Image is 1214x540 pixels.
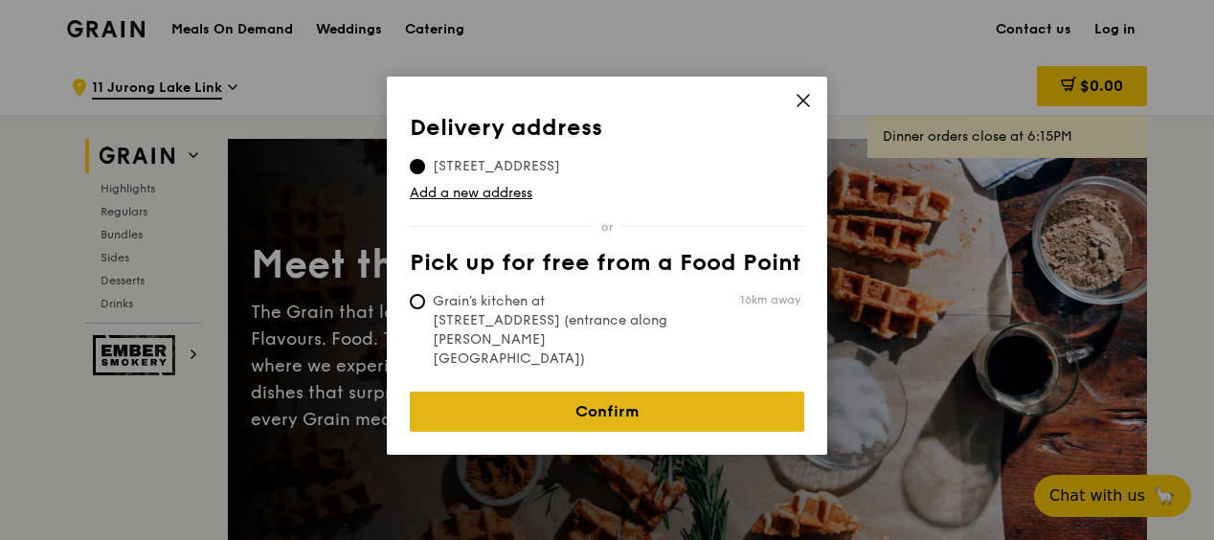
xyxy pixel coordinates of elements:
[740,292,800,307] span: 16km away
[410,115,804,149] th: Delivery address
[410,184,804,203] a: Add a new address
[410,250,804,284] th: Pick up for free from a Food Point
[410,392,804,432] a: Confirm
[410,292,695,369] span: Grain's kitchen at [STREET_ADDRESS] (entrance along [PERSON_NAME][GEOGRAPHIC_DATA])
[410,159,425,174] input: [STREET_ADDRESS]
[410,157,583,176] span: [STREET_ADDRESS]
[410,294,425,309] input: Grain's kitchen at [STREET_ADDRESS] (entrance along [PERSON_NAME][GEOGRAPHIC_DATA])16km away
